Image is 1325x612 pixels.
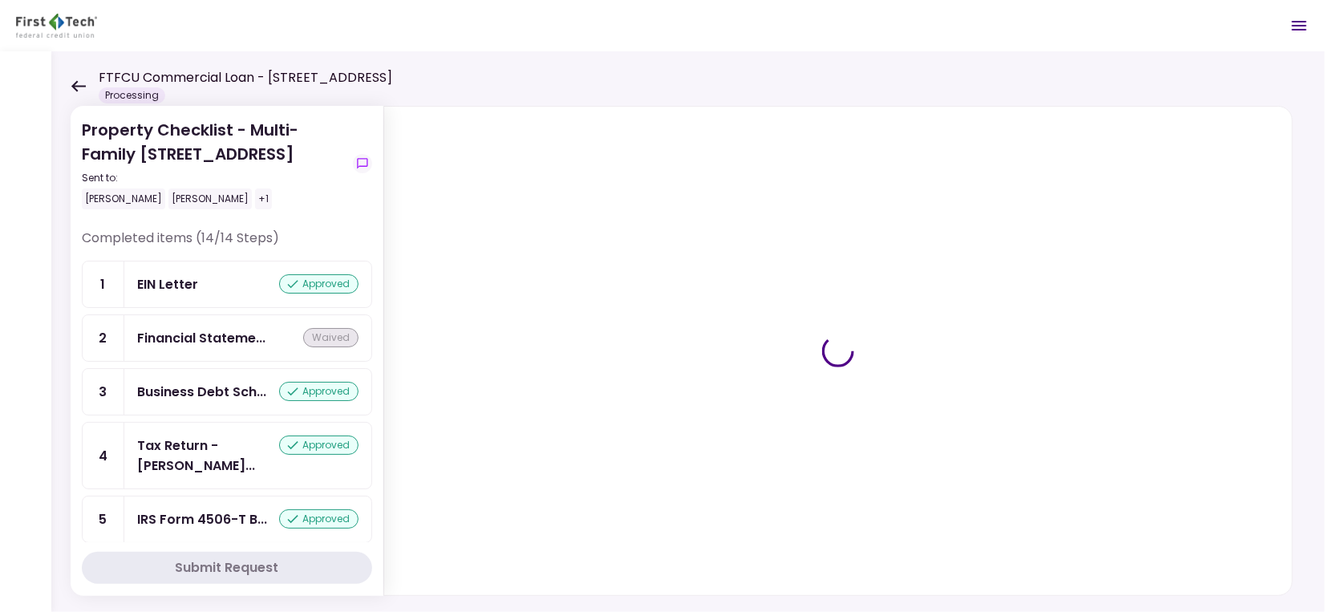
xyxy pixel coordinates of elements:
a: 5IRS Form 4506-T Borrowerapproved [82,496,372,543]
button: Submit Request [82,552,372,584]
div: approved [279,436,359,455]
div: Completed items (14/14 Steps) [82,229,372,261]
div: approved [279,382,359,401]
div: Financial Statement - Borrower [137,328,265,348]
a: 2Financial Statement - Borrowerwaived [82,314,372,362]
div: waived [303,328,359,347]
div: Submit Request [176,558,279,578]
div: EIN Letter [137,274,198,294]
div: 1 [83,261,124,307]
div: 3 [83,369,124,415]
a: 1EIN Letterapproved [82,261,372,308]
div: +1 [255,188,272,209]
div: 2 [83,315,124,361]
div: approved [279,509,359,529]
a: 3Business Debt Scheduleapproved [82,368,372,415]
div: 4 [83,423,124,488]
div: Tax Return - Borrower [137,436,279,476]
h1: FTFCU Commercial Loan - [STREET_ADDRESS] [99,68,392,87]
div: IRS Form 4506-T Borrower [137,509,267,529]
div: [PERSON_NAME] [82,188,165,209]
img: Partner icon [16,14,97,38]
button: show-messages [353,154,372,173]
div: [PERSON_NAME] [168,188,252,209]
div: Business Debt Schedule [137,382,266,402]
div: 5 [83,496,124,542]
div: Sent to: [82,171,346,185]
div: approved [279,274,359,294]
a: 4Tax Return - Borrowerapproved [82,422,372,489]
div: Property Checklist - Multi-Family [STREET_ADDRESS] [82,118,346,209]
div: Processing [99,87,165,103]
button: Open menu [1280,6,1319,45]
